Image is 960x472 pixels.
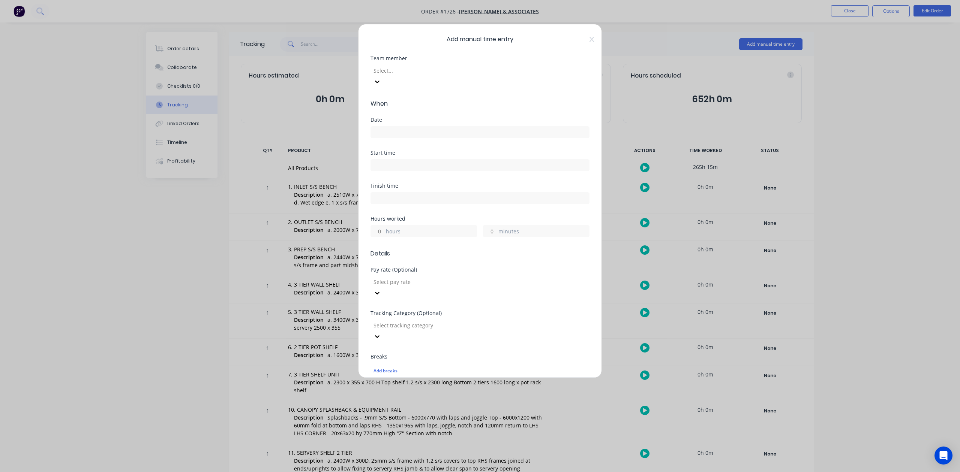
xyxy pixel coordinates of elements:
[370,183,589,188] div: Finish time
[371,226,384,237] input: 0
[370,216,589,221] div: Hours worked
[373,366,586,376] div: Add breaks
[370,35,589,44] span: Add manual time entry
[370,354,589,359] div: Breaks
[483,226,496,237] input: 0
[370,311,589,316] div: Tracking Category (Optional)
[370,249,589,258] span: Details
[370,56,589,61] div: Team member
[386,227,477,237] label: hours
[370,99,589,108] span: When
[370,150,589,155] div: Start time
[934,447,952,465] div: Open Intercom Messenger
[370,117,589,122] div: Date
[370,267,589,272] div: Pay rate (Optional)
[498,227,589,237] label: minutes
